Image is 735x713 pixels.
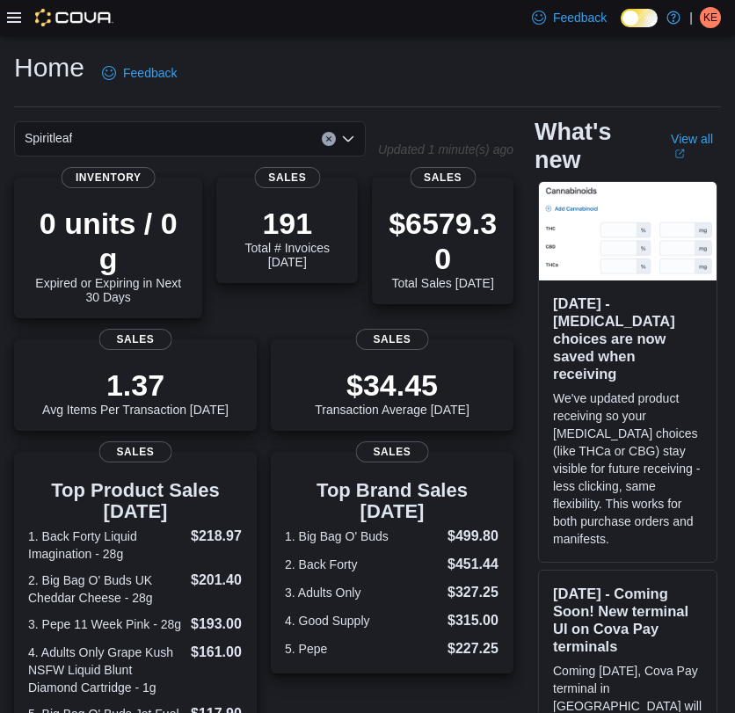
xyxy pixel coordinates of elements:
span: Sales [410,167,476,188]
dt: 3. Pepe 11 Week Pink - 28g [28,615,184,633]
dd: $201.40 [191,570,243,591]
input: Dark Mode [621,9,658,27]
div: Transaction Average [DATE] [315,367,469,417]
dt: 2. Big Bag O' Buds UK Cheddar Cheese - 28g [28,571,184,607]
div: Total Sales [DATE] [386,206,499,290]
span: Feedback [123,64,177,82]
dd: $499.80 [448,526,499,547]
p: 1.37 [42,367,229,403]
p: 0 units / 0 g [28,206,188,276]
div: Expired or Expiring in Next 30 Days [28,206,188,304]
div: Avg Items Per Transaction [DATE] [42,367,229,417]
dt: 4. Adults Only Grape Kush NSFW Liquid Blunt Diamond Cartridge - 1g [28,644,184,696]
dd: $327.25 [448,582,499,603]
button: Open list of options [341,132,355,146]
span: Sales [99,441,172,462]
div: Kaitlyn E [700,7,721,28]
dt: 1. Back Forty Liquid Imagination - 28g [28,527,184,563]
dt: 5. Pepe [285,640,440,658]
span: Feedback [553,9,607,26]
p: We've updated product receiving so your [MEDICAL_DATA] choices (like THCa or CBG) stay visible fo... [553,389,702,548]
h3: [DATE] - Coming Soon! New terminal UI on Cova Pay terminals [553,585,702,655]
p: $6579.30 [386,206,499,276]
dd: $227.25 [448,638,499,659]
span: Sales [356,329,429,350]
h3: Top Brand Sales [DATE] [285,480,499,522]
dt: 1. Big Bag O' Buds [285,527,440,545]
h3: Top Product Sales [DATE] [28,480,243,522]
button: Clear input [322,132,336,146]
svg: External link [674,149,685,159]
dd: $451.44 [448,554,499,575]
p: | [689,7,693,28]
dt: 4. Good Supply [285,612,440,629]
dt: 2. Back Forty [285,556,440,573]
span: Sales [99,329,172,350]
dt: 3. Adults Only [285,584,440,601]
img: Cova [35,9,113,26]
p: 191 [230,206,344,241]
dd: $218.97 [191,526,243,547]
dd: $161.00 [191,642,243,663]
p: $34.45 [315,367,469,403]
span: Inventory [62,167,156,188]
p: Updated 1 minute(s) ago [378,142,513,156]
a: View allExternal link [671,132,721,160]
span: KE [703,7,717,28]
dd: $315.00 [448,610,499,631]
a: Feedback [95,55,184,91]
dd: $193.00 [191,614,243,635]
span: Spiritleaf [25,127,72,149]
span: Dark Mode [621,27,622,28]
span: Sales [254,167,320,188]
h2: What's new [535,118,650,174]
span: Sales [356,441,429,462]
h3: [DATE] - [MEDICAL_DATA] choices are now saved when receiving [553,295,702,382]
div: Total # Invoices [DATE] [230,206,344,269]
h1: Home [14,50,84,85]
